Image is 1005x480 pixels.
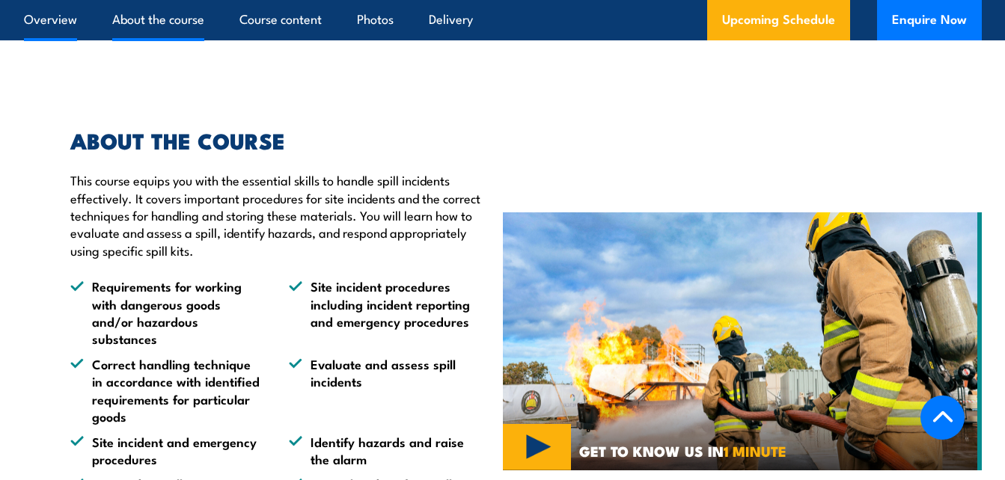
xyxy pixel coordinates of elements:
li: Site incident procedures including incident reporting and emergency procedures [289,277,480,348]
span: GET TO KNOW US IN [579,444,786,458]
img: hero-image [503,212,982,471]
li: Site incident and emergency procedures [70,433,262,468]
li: Requirements for working with dangerous goods and/or hazardous substances [70,277,262,348]
li: Identify hazards and raise the alarm [289,433,480,468]
li: Evaluate and assess spill incidents [289,355,480,425]
h2: ABOUT THE COURSE [70,130,480,150]
li: Correct handling technique in accordance with identified requirements for particular goods [70,355,262,425]
strong: 1 MINUTE [724,440,786,461]
p: This course equips you with the essential skills to handle spill incidents effectively. It covers... [70,171,480,259]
